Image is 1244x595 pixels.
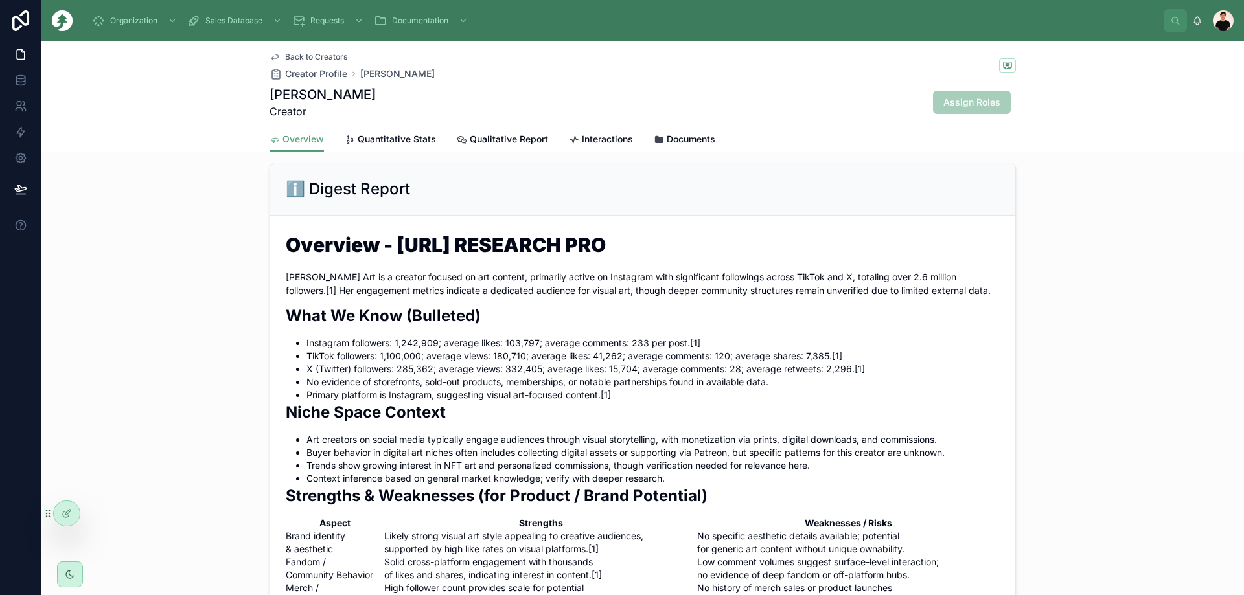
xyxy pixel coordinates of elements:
td: No specific aesthetic details available; potential for generic art content without unique ownabil... [697,530,1000,556]
a: Overview [270,128,324,152]
li: TikTok followers: 1,100,000; average views: 180,710; average likes: 41,262; average comments: 120... [306,350,1000,363]
li: Trends show growing interest in NFT art and personalized commissions, though verification needed ... [306,459,1000,472]
li: X (Twitter) followers: 285,362; average views: 332,405; average likes: 15,704; average comments: ... [306,363,1000,376]
li: Buyer behavior in digital art niches often includes collecting digital assets or supporting via P... [306,446,1000,459]
p: [PERSON_NAME] Art is a creator focused on art content, primarily active on Instagram with signifi... [286,270,1000,297]
div: scrollable content [83,6,1164,35]
td: Solid cross-platform engagement with thousands of likes and shares, indicating interest in conten... [384,556,697,581]
li: Context inference based on general market knowledge; verify with deeper research. [306,472,1000,485]
h1: Overview - [URL] RESEARCH PRO [286,235,1000,254]
li: No evidence of storefronts, sold-out products, memberships, or notable partnerships found in avai... [306,376,1000,388]
td: Likely strong visual art style appealing to creative audiences, supported by high like rates on v... [384,530,697,556]
h2: Strengths & Weaknesses (for Product / Brand Potential) [286,485,1000,506]
th: Strengths [384,517,697,530]
h2: Niche Space Context [286,401,1000,423]
span: Requests [310,16,344,26]
img: App logo [52,10,73,31]
th: Weaknesses / Risks [697,517,1000,530]
span: Documentation [392,16,448,26]
span: Documents [667,133,715,146]
a: [PERSON_NAME] [360,67,435,80]
span: Back to Creators [285,52,347,62]
a: Quantitative Stats [345,128,436,153]
h1: [PERSON_NAME] [270,85,376,104]
a: Organization [88,9,183,32]
a: Requests [288,9,370,32]
span: Quantitative Stats [358,133,436,146]
th: Aspect [286,517,384,530]
a: Documentation [370,9,474,32]
li: Art creators on social media typically engage audiences through visual storytelling, with monetiz... [306,433,1000,446]
h2: ℹ️ Digest Report [286,179,410,199]
span: Creator Profile [285,67,347,80]
a: Sales Database [183,9,288,32]
td: Low comment volumes suggest surface-level interaction; no evidence of deep fandom or off-platform... [697,556,1000,581]
a: Qualitative Report [457,128,548,153]
a: Documents [654,128,715,153]
li: Instagram followers: 1,242,909; average likes: 103,797; average comments: 233 per post.[1] [306,337,1000,350]
li: Primary platform is Instagram, suggesting visual art-focused content.[1] [306,388,1000,401]
span: Creator [270,104,376,119]
span: Organization [110,16,157,26]
span: Sales Database [205,16,262,26]
span: Interactions [582,133,633,146]
span: Qualitative Report [470,133,548,146]
a: Back to Creators [270,52,347,62]
a: Interactions [569,128,633,153]
h2: What We Know (Bulleted) [286,305,1000,326]
a: Creator Profile [270,67,347,80]
td: Brand identity & aesthetic [286,530,384,556]
td: Fandom / Community Behavior [286,556,384,581]
span: Overview [282,133,324,146]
